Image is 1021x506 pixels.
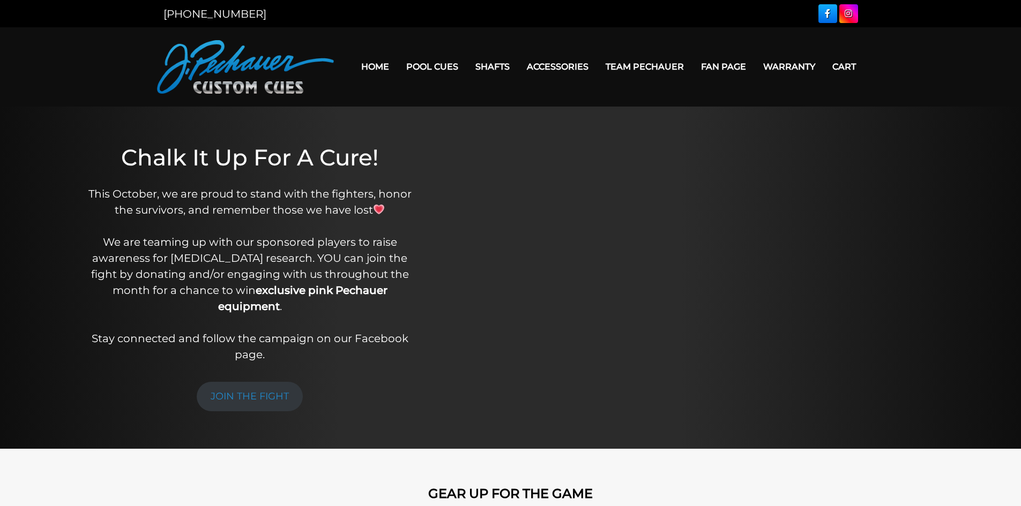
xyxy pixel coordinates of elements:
[82,144,418,171] h1: Chalk It Up For A Cure!
[518,53,597,80] a: Accessories
[353,53,398,80] a: Home
[398,53,467,80] a: Pool Cues
[824,53,865,80] a: Cart
[374,204,384,215] img: 💗
[197,382,303,411] a: JOIN THE FIGHT
[163,7,266,20] a: [PHONE_NUMBER]
[82,186,418,362] p: This October, we are proud to stand with the fighters, honor the survivors, and remember those we...
[467,53,518,80] a: Shafts
[755,53,824,80] a: Warranty
[692,53,755,80] a: Fan Page
[218,284,387,313] strong: exclusive pink Pechauer equipment
[597,53,692,80] a: Team Pechauer
[428,486,593,501] strong: GEAR UP FOR THE GAME
[157,40,334,94] img: Pechauer Custom Cues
